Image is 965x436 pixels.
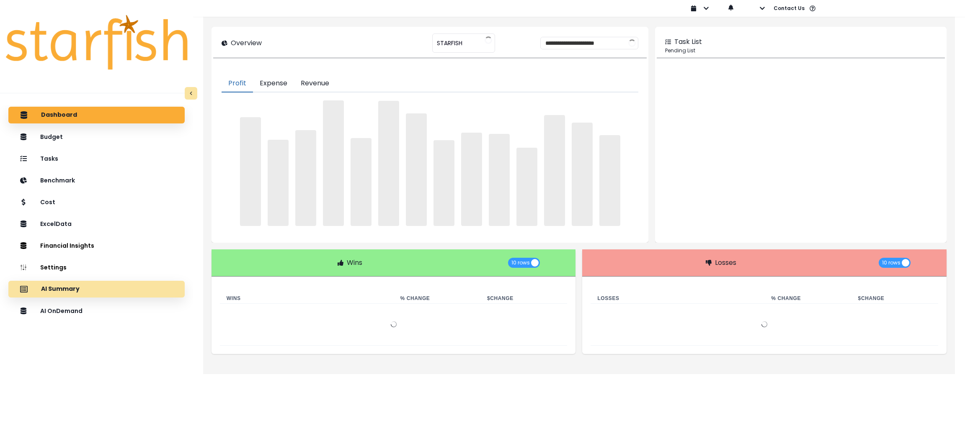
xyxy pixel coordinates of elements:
[480,293,567,304] th: $ Change
[220,293,394,304] th: Wins
[8,150,185,167] button: Tasks
[437,34,462,52] span: STARFISH
[8,303,185,319] button: AI OnDemand
[8,237,185,254] button: Financial Insights
[851,293,938,304] th: $ Change
[461,133,482,226] span: ‌
[544,115,565,226] span: ‌
[268,140,289,226] span: ‌
[599,135,620,226] span: ‌
[8,128,185,145] button: Budget
[40,177,75,184] p: Benchmark
[715,258,736,268] p: Losses
[295,130,316,226] span: ‌
[665,47,937,54] p: Pending List
[351,138,372,226] span: ‌
[40,155,58,162] p: Tasks
[378,101,399,226] span: ‌
[433,140,454,226] span: ‌
[294,75,336,92] button: Revenue
[764,293,851,304] th: % Change
[40,133,63,141] p: Budget
[591,293,764,304] th: Losses
[41,285,80,293] p: AI Summary
[8,215,185,232] button: ExcelData
[222,75,253,92] button: Profit
[394,293,480,304] th: % Change
[347,258,362,268] p: Wins
[8,107,185,123] button: Dashboard
[8,259,185,276] button: Settings
[516,148,537,226] span: ‌
[41,111,77,119] p: Dashboard
[240,117,261,226] span: ‌
[8,281,185,298] button: AI Summary
[323,100,344,226] span: ‌
[511,258,530,268] span: 10 rows
[231,38,262,48] p: Overview
[253,75,294,92] button: Expense
[8,194,185,210] button: Cost
[406,113,427,226] span: ‌
[674,37,702,47] p: Task List
[882,258,900,268] span: 10 rows
[8,172,185,189] button: Benchmark
[40,199,55,206] p: Cost
[40,221,72,228] p: ExcelData
[489,134,510,226] span: ‌
[572,123,593,226] span: ‌
[40,308,83,315] p: AI OnDemand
